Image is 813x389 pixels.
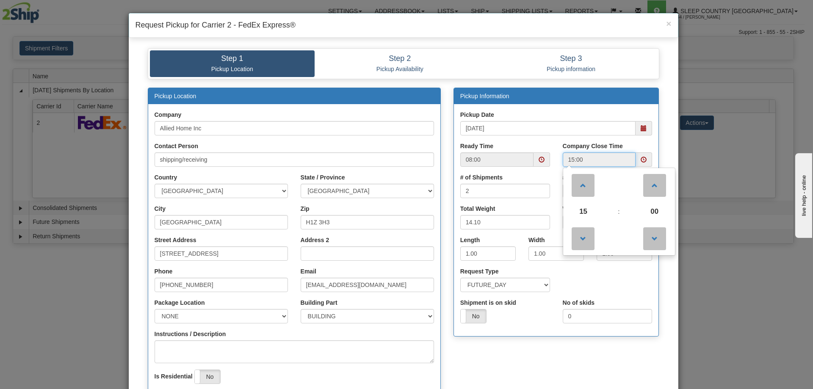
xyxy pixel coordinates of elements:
[315,50,485,77] a: Step 2 Pickup Availability
[155,173,177,182] label: Country
[563,142,623,150] label: Company Close Time
[492,55,651,63] h4: Step 3
[666,19,671,28] button: Close
[321,55,479,63] h4: Step 2
[156,55,309,63] h4: Step 1
[155,204,166,213] label: City
[485,50,657,77] a: Step 3 Pickup information
[6,7,78,14] div: live help - online
[563,298,595,307] label: No of skids
[155,267,173,276] label: Phone
[155,372,193,381] label: Is Residential
[460,298,516,307] label: Shipment is on skid
[155,142,198,150] label: Contact Person
[571,170,596,200] a: Increment Hour
[571,223,596,254] a: Decrement Hour
[155,236,196,244] label: Street Address
[460,236,480,244] label: Length
[642,170,667,200] a: Increment Minute
[155,93,196,99] a: Pickup Location
[150,50,315,77] a: Step 1 Pickup Location
[528,236,545,244] label: Width
[460,204,495,213] label: Total Weight
[794,151,812,237] iframe: chat widget
[602,200,636,223] td: :
[301,267,316,276] label: Email
[155,110,182,119] label: Company
[321,65,479,73] p: Pickup Availability
[492,65,651,73] p: Pickup information
[135,20,672,31] h4: Request Pickup for Carrier 2 - FedEx Express®
[460,267,499,276] label: Request Type
[156,65,309,73] p: Pickup Location
[460,173,503,182] label: # of Shipments
[642,223,667,254] a: Decrement Minute
[643,200,666,223] span: Pick Minute
[155,298,205,307] label: Package Location
[301,298,337,307] label: Building Part
[460,110,494,119] label: Pickup Date
[301,173,345,182] label: State / Province
[155,330,226,338] label: Instructions / Description
[460,93,509,99] a: Pickup Information
[572,200,595,223] span: Pick Hour
[301,236,329,244] label: Address 2
[195,370,220,383] label: No
[461,309,486,323] label: No
[666,19,671,28] span: ×
[460,142,493,150] label: Ready Time
[301,204,310,213] label: Zip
